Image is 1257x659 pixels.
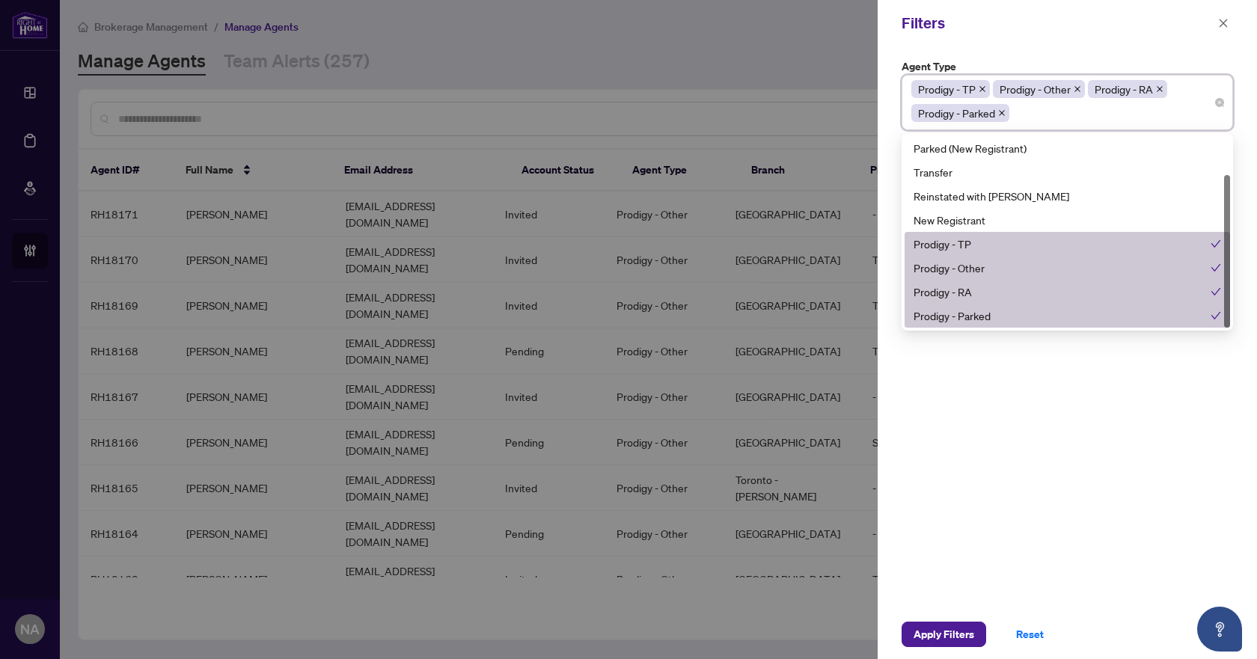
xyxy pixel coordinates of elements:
[914,622,974,646] span: Apply Filters
[911,104,1009,122] span: Prodigy - Parked
[914,283,1211,300] div: Prodigy - RA
[905,232,1230,256] div: Prodigy - TP
[1000,81,1071,97] span: Prodigy - Other
[1088,80,1167,98] span: Prodigy - RA
[905,208,1230,232] div: New Registrant
[1215,98,1224,107] span: close-circle
[1211,263,1221,273] span: check
[905,184,1230,208] div: Reinstated with RAHR
[902,58,1233,75] label: Agent Type
[1211,286,1221,297] span: check
[902,12,1214,34] div: Filters
[1074,85,1081,93] span: close
[1016,622,1044,646] span: Reset
[911,80,990,98] span: Prodigy - TP
[998,109,1006,117] span: close
[905,280,1230,304] div: Prodigy - RA
[914,212,1221,228] div: New Registrant
[914,307,1211,324] div: Prodigy - Parked
[914,164,1221,180] div: Transfer
[1004,622,1056,647] button: Reset
[1197,607,1242,652] button: Open asap
[905,256,1230,280] div: Prodigy - Other
[993,80,1085,98] span: Prodigy - Other
[1218,18,1229,28] span: close
[905,136,1230,160] div: Parked (New Registrant)
[902,622,986,647] button: Apply Filters
[905,304,1230,328] div: Prodigy - Parked
[1211,310,1221,321] span: check
[914,188,1221,204] div: Reinstated with [PERSON_NAME]
[918,105,995,121] span: Prodigy - Parked
[1095,81,1153,97] span: Prodigy - RA
[1156,85,1163,93] span: close
[979,85,986,93] span: close
[914,260,1211,276] div: Prodigy - Other
[1211,239,1221,249] span: check
[905,160,1230,184] div: Transfer
[918,81,976,97] span: Prodigy - TP
[914,140,1221,156] div: Parked (New Registrant)
[914,236,1211,252] div: Prodigy - TP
